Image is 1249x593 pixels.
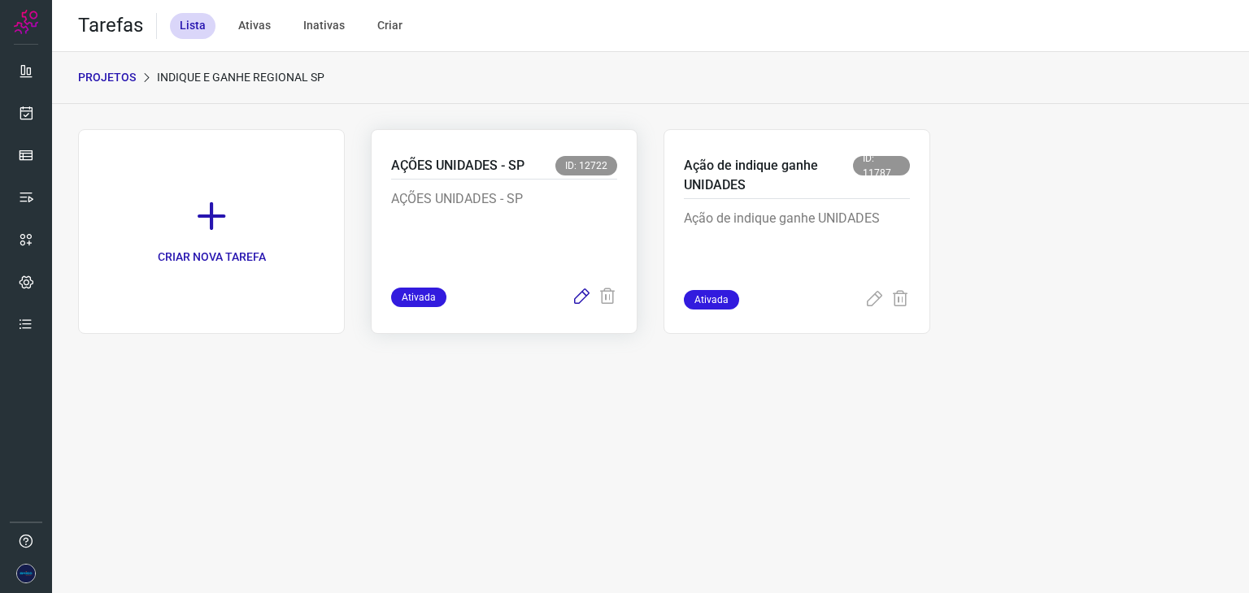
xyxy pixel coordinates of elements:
a: CRIAR NOVA TAREFA [78,129,345,334]
p: PROJETOS [78,69,136,86]
div: Ativas [228,13,281,39]
p: AÇÕES UNIDADES - SP [391,156,524,175]
div: Inativas [294,13,355,39]
span: Ativada [391,288,446,307]
span: ID: 11787 [853,156,910,175]
span: ID: 12722 [555,156,617,175]
h2: Tarefas [78,14,143,37]
p: CRIAR NOVA TAREFA [158,249,266,266]
img: 22969f4982dabb06060fe5952c18b817.JPG [16,564,36,583]
p: Ação de indique ganhe UNIDADES [684,209,910,290]
p: INDIQUE E GANHE REGIONAL SP [157,69,324,86]
p: Ação de indique ganhe UNIDADES [684,156,853,195]
div: Lista [170,13,215,39]
p: AÇÕES UNIDADES - SP [391,189,617,271]
span: Ativada [684,290,739,309]
div: Criar [368,13,412,39]
img: Logo [14,10,38,34]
